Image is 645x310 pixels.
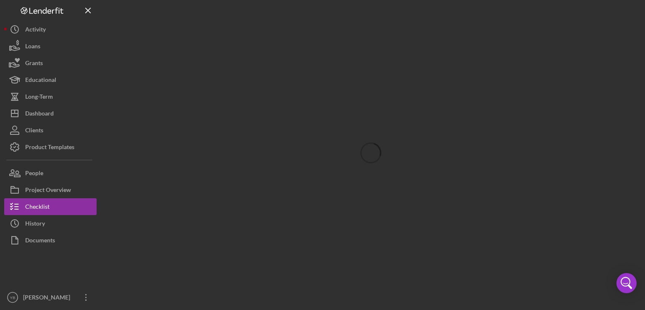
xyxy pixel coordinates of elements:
button: People [4,165,97,181]
div: Product Templates [25,139,74,158]
div: Documents [25,232,55,251]
button: History [4,215,97,232]
div: Grants [25,55,43,74]
div: Loans [25,38,40,57]
div: Project Overview [25,181,71,200]
button: Grants [4,55,97,71]
button: YB[PERSON_NAME] [4,289,97,306]
div: Checklist [25,198,50,217]
text: YB [10,295,16,300]
button: Long-Term [4,88,97,105]
div: Educational [25,71,56,90]
div: History [25,215,45,234]
button: Educational [4,71,97,88]
button: Loans [4,38,97,55]
div: Dashboard [25,105,54,124]
div: People [25,165,43,184]
div: Clients [25,122,43,141]
div: Open Intercom Messenger [616,273,637,293]
div: Long-Term [25,88,53,107]
button: Dashboard [4,105,97,122]
button: Documents [4,232,97,249]
button: Activity [4,21,97,38]
div: Activity [25,21,46,40]
div: [PERSON_NAME] [21,289,76,308]
button: Project Overview [4,181,97,198]
button: Checklist [4,198,97,215]
button: Product Templates [4,139,97,155]
button: Clients [4,122,97,139]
